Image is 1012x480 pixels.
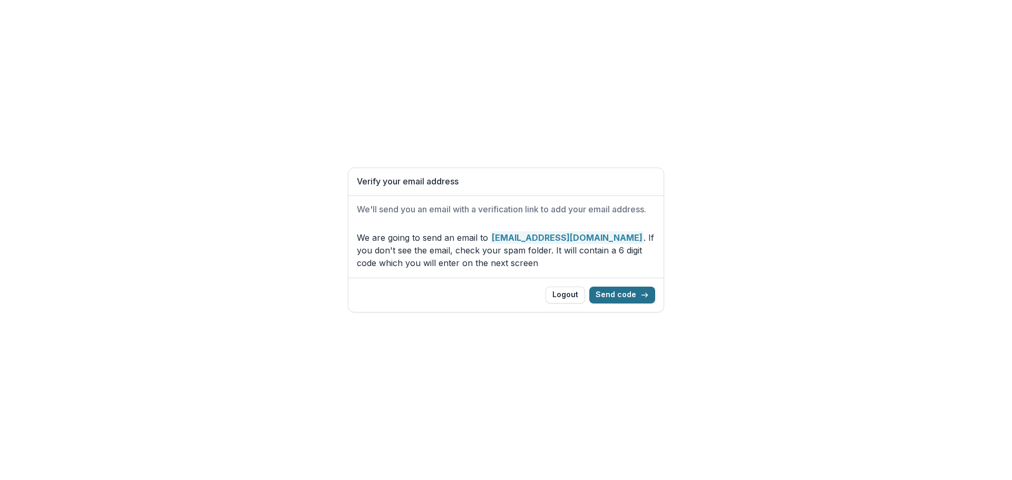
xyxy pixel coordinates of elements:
h2: We'll send you an email with a verification link to add your email address. [357,204,655,214]
h1: Verify your email address [357,177,655,187]
strong: [EMAIL_ADDRESS][DOMAIN_NAME] [491,231,644,244]
p: We are going to send an email to . If you don't see the email, check your spam folder. It will co... [357,231,655,269]
button: Send code [589,287,655,303]
button: Logout [546,287,585,303]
